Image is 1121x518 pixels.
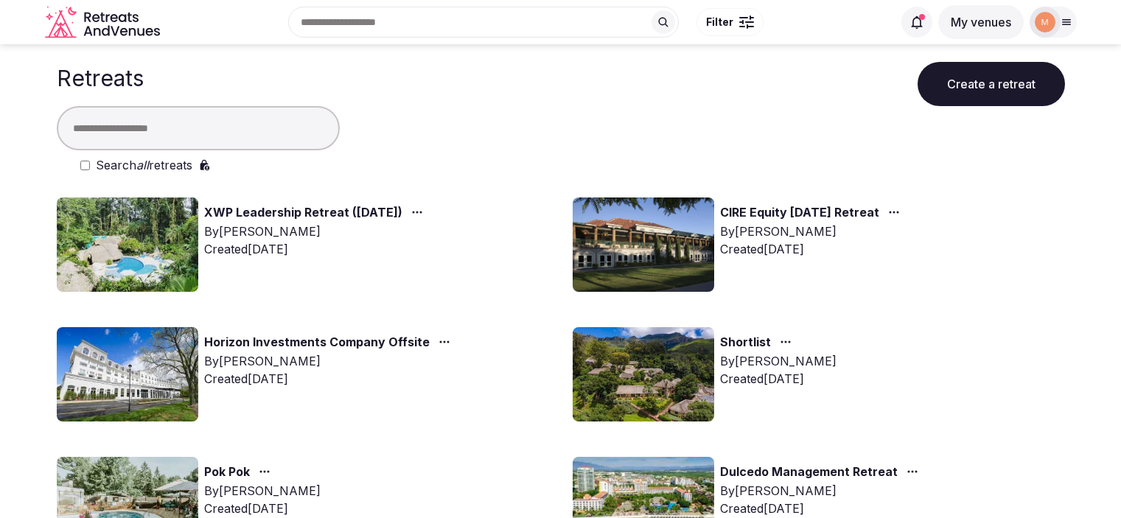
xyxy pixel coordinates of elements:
h1: Retreats [57,65,144,91]
a: CIRE Equity [DATE] Retreat [720,203,879,223]
a: Shortlist [720,333,771,352]
div: Created [DATE] [204,370,456,388]
label: Search retreats [96,156,192,174]
div: Created [DATE] [720,370,837,388]
div: By [PERSON_NAME] [204,223,429,240]
div: By [PERSON_NAME] [720,482,924,500]
a: Horizon Investments Company Offsite [204,333,430,352]
span: Filter [706,15,733,29]
img: Top retreat image for the retreat: Horizon Investments Company Offsite [57,327,198,421]
button: Filter [696,8,764,36]
div: Created [DATE] [720,500,924,517]
em: all [136,158,149,172]
div: By [PERSON_NAME] [720,352,837,370]
img: marina [1035,12,1055,32]
div: Created [DATE] [720,240,906,258]
div: By [PERSON_NAME] [720,223,906,240]
div: Created [DATE] [204,500,321,517]
a: Dulcedo Management Retreat [720,463,898,482]
img: Top retreat image for the retreat: CIRE Equity February 2026 Retreat [573,197,714,292]
a: My venues [938,15,1024,29]
a: Visit the homepage [45,6,163,39]
div: Created [DATE] [204,240,429,258]
button: Create a retreat [918,62,1065,106]
img: Top retreat image for the retreat: XWP Leadership Retreat (February 2026) [57,197,198,292]
div: By [PERSON_NAME] [204,482,321,500]
div: By [PERSON_NAME] [204,352,456,370]
button: My venues [938,5,1024,39]
a: Pok Pok [204,463,250,482]
img: Top retreat image for the retreat: Shortlist [573,327,714,421]
a: XWP Leadership Retreat ([DATE]) [204,203,402,223]
svg: Retreats and Venues company logo [45,6,163,39]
